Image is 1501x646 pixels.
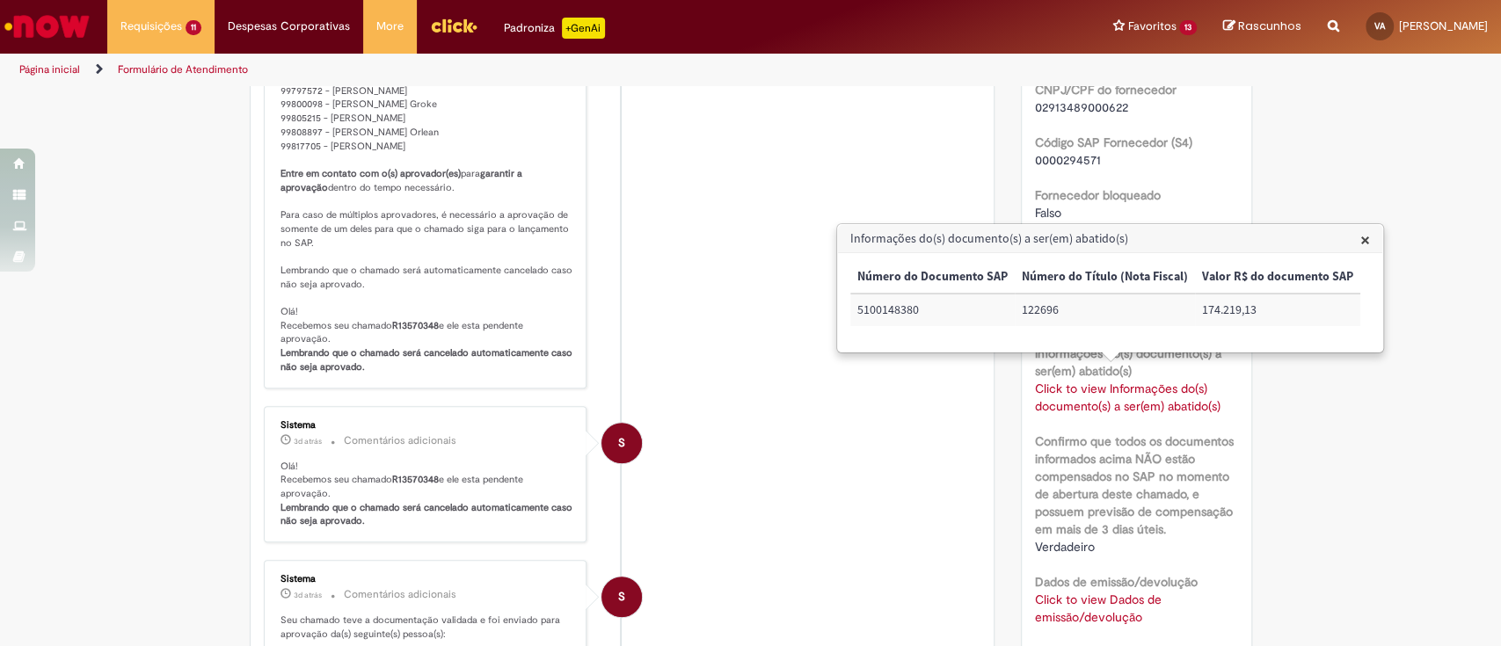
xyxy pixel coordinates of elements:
th: Número do Título (Nota Fiscal) [1015,261,1195,294]
div: Sistema [281,420,573,431]
a: Click to view Dados de emissão/devolução [1035,592,1162,625]
span: 3d atrás [294,436,322,446]
ul: Trilhas de página [13,54,987,86]
span: 0000294571 [1035,152,1101,168]
span: 3d atrás [294,590,322,600]
a: Click to view Informações do(s) documento(s) a ser(em) abatido(s) [1035,381,1220,414]
a: Página inicial [19,62,80,76]
div: System [601,577,642,617]
img: click_logo_yellow_360x200.png [430,12,477,39]
span: S [618,422,625,464]
b: Lembrando que o chamado será cancelado automaticamente caso não seja aprovado. [281,346,575,374]
span: Falso [1035,205,1061,221]
div: Informações do(s) documento(s) a ser(em) abatido(s) [836,223,1384,353]
b: Entre em contato com o(s) aprovador(es) [281,167,461,180]
th: Número do Documento SAP [850,261,1015,294]
span: Rascunhos [1238,18,1301,34]
b: CNPJ/CPF do fornecedor [1035,82,1177,98]
span: [PERSON_NAME] [1399,18,1488,33]
span: Verdadeiro [1035,539,1095,555]
time: 26/09/2025 16:20:48 [294,590,322,600]
span: × [1360,228,1370,251]
span: More [376,18,404,35]
div: Padroniza [504,18,605,39]
b: R13570348 [392,319,439,332]
b: R13570348 [392,473,439,486]
th: Valor R$ do documento SAP [1195,261,1360,294]
h3: Informações do(s) documento(s) a ser(em) abatido(s) [838,225,1382,253]
p: +GenAi [562,18,605,39]
img: ServiceNow [2,9,92,44]
a: Formulário de Atendimento [118,62,248,76]
a: Rascunhos [1223,18,1301,35]
span: 13 [1179,20,1197,35]
span: VA [1374,20,1385,32]
span: S [618,576,625,618]
small: Comentários adicionais [344,587,456,602]
span: Favoritos [1127,18,1176,35]
b: Lembrando que o chamado será cancelado automaticamente caso não seja aprovado. [281,501,575,528]
b: garantir a aprovação [281,167,525,194]
span: 02913489000622 [1035,99,1128,115]
time: 26/09/2025 16:20:48 [294,436,322,446]
b: Fornecedor bloqueado [1035,187,1161,203]
td: Número do Título (Nota Fiscal): 122696 [1015,294,1195,326]
p: Olá! Recebemos seu chamado e ele esta pendente aprovação. [281,460,573,529]
b: Informações do(s) documento(s) a ser(em) abatido(s) [1035,345,1221,379]
div: System [601,423,642,463]
td: Número do Documento SAP: 5100148380 [850,294,1015,326]
span: Despesas Corporativas [228,18,350,35]
b: Código SAP Fornecedor (S4) [1035,134,1192,150]
b: Dados de emissão/devolução [1035,574,1198,590]
button: Close [1360,230,1370,249]
div: Sistema [281,574,573,584]
span: 11 [186,20,201,35]
b: Confirmo que todos os documentos informados acima NÃO estão compensados no SAP no momento de aber... [1035,433,1234,537]
span: Requisições [120,18,182,35]
small: Comentários adicionais [344,433,456,448]
td: Valor R$ do documento SAP: 174.219,13 [1195,294,1360,326]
